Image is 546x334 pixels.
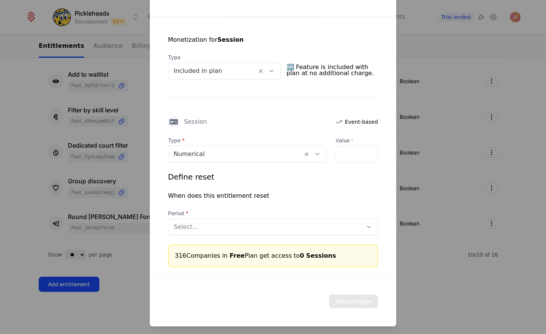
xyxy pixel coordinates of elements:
span: Event-based [345,118,378,126]
strong: Session [217,36,243,43]
div: 316 Companies in Plan get access to [175,251,371,260]
label: Value [336,137,378,144]
span: 0 Sessions [300,252,336,259]
button: Save changes [329,295,378,308]
span: Period [168,210,378,217]
div: Monetization for [168,35,244,44]
div: When does this entitlement reset [168,191,269,200]
span: Type [168,54,281,61]
span: 🆓 Feature is included with plan at no additional charge. [287,61,378,79]
span: Free [230,252,245,259]
div: Session [184,119,207,125]
span: Type [168,137,326,144]
div: Define reset [168,172,214,182]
